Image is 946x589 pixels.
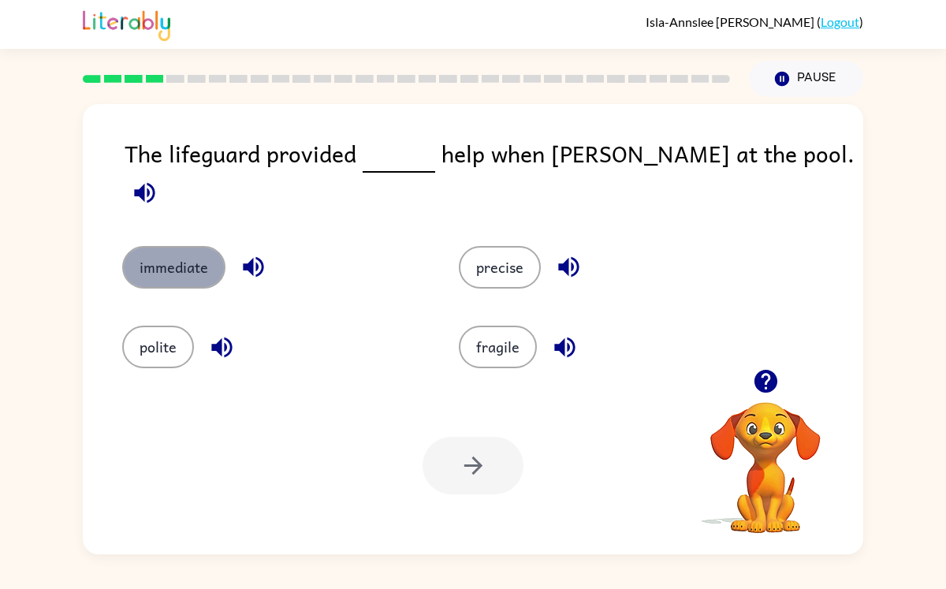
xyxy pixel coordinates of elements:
img: Literably [83,6,170,41]
video: Your browser must support playing .mp4 files to use Literably. Please try using another browser. [687,378,844,535]
span: Isla-Annslee [PERSON_NAME] [646,14,817,29]
button: precise [459,246,541,289]
button: fragile [459,326,537,368]
button: Pause [749,61,863,97]
button: polite [122,326,194,368]
div: The lifeguard provided help when [PERSON_NAME] at the pool. [125,136,863,214]
button: immediate [122,246,225,289]
a: Logout [821,14,859,29]
div: ( ) [646,14,863,29]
